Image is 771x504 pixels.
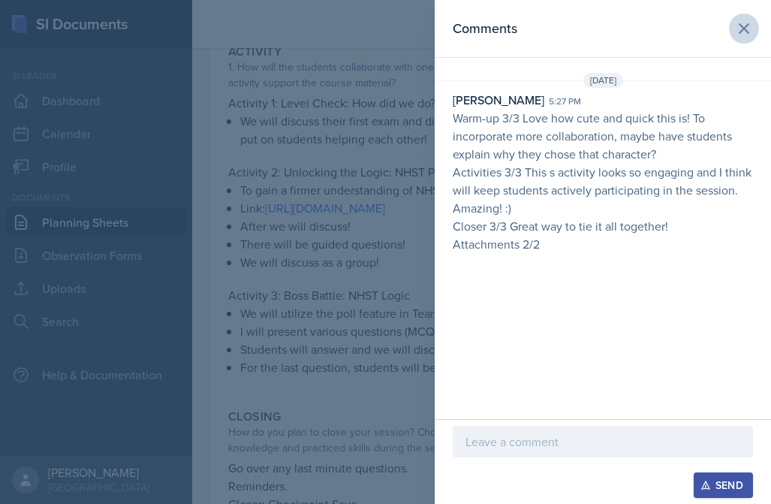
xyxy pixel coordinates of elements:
[549,95,581,108] div: 5:27 pm
[694,472,753,498] button: Send
[453,109,753,163] p: Warm-up 3/3 Love how cute and quick this is! To incorporate more collaboration, maybe have studen...
[703,479,743,491] div: Send
[453,235,753,253] p: Attachments 2/2
[453,217,753,235] p: Closer 3/3 Great way to tie it all together!
[453,163,753,217] p: Activities 3/3 This s activity looks so engaging and I think will keep students actively particip...
[583,73,623,88] span: [DATE]
[453,18,517,39] h2: Comments
[453,91,544,109] div: [PERSON_NAME]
